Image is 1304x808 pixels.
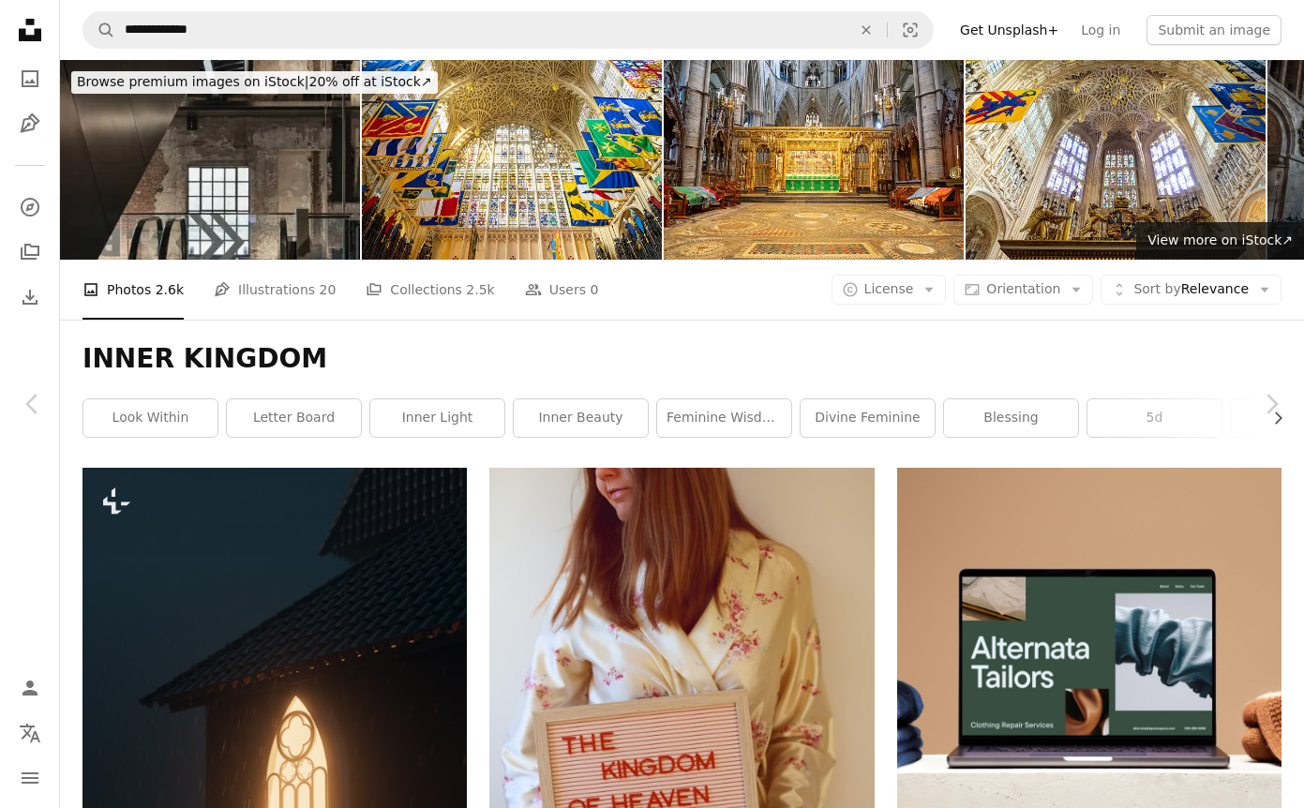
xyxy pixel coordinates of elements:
a: 5d [1087,399,1222,437]
a: Download History [11,278,49,316]
form: Find visuals sitewide [82,11,934,49]
a: Woman holds a sign saying, "the kingdom of heaven is within." [489,770,874,786]
button: License [832,275,947,305]
a: feminine wisdom [657,399,791,437]
img: The roofing and Interior of Westminster Abbey with Gothic style. The church is located next to Pa... [966,60,1266,260]
button: Sort byRelevance [1101,275,1282,305]
button: Orientation [953,275,1093,305]
span: View more on iStock ↗ [1147,232,1293,247]
a: View more on iStock↗ [1136,222,1304,260]
a: Illustrations 20 [214,260,336,320]
button: Visual search [888,12,933,48]
a: inner beauty [514,399,648,437]
a: Photos [11,60,49,97]
button: Search Unsplash [83,12,115,48]
a: Explore [11,188,49,226]
a: blessing [944,399,1078,437]
button: Submit an image [1147,15,1282,45]
span: Relevance [1133,280,1249,299]
img: The roofing and Interior of Westminster Abbey with Gothic style [362,60,662,260]
a: Glow emanates from a gothic window in the rain. [82,700,467,717]
a: Log in / Sign up [11,669,49,707]
span: 20 [320,279,337,300]
button: Clear [846,12,887,48]
h1: INNER KINGDOM [82,342,1282,376]
span: 2.5k [466,279,494,300]
a: inner light [370,399,504,437]
a: Collections 2.5k [366,260,494,320]
img: Architecture design interior of Battersea Power Station Turbine Hall A. [60,60,360,260]
a: Get Unsplash+ [949,15,1070,45]
button: Menu [11,759,49,797]
a: divine feminine [801,399,935,437]
a: Next [1238,314,1304,494]
span: 20% off at iStock ↗ [77,74,432,89]
a: Illustrations [11,105,49,142]
span: Sort by [1133,281,1180,296]
a: look within [83,399,217,437]
span: Browse premium images on iStock | [77,74,308,89]
a: Browse premium images on iStock|20% off at iStock↗ [60,60,449,105]
a: Log in [1070,15,1132,45]
button: Language [11,714,49,752]
a: Collections [11,233,49,271]
img: Altar of Westminster Abbey with Gothic style inside [664,60,964,260]
a: letter board [227,399,361,437]
span: License [864,281,914,296]
span: 0 [590,279,598,300]
span: Orientation [986,281,1060,296]
a: Users 0 [525,260,599,320]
